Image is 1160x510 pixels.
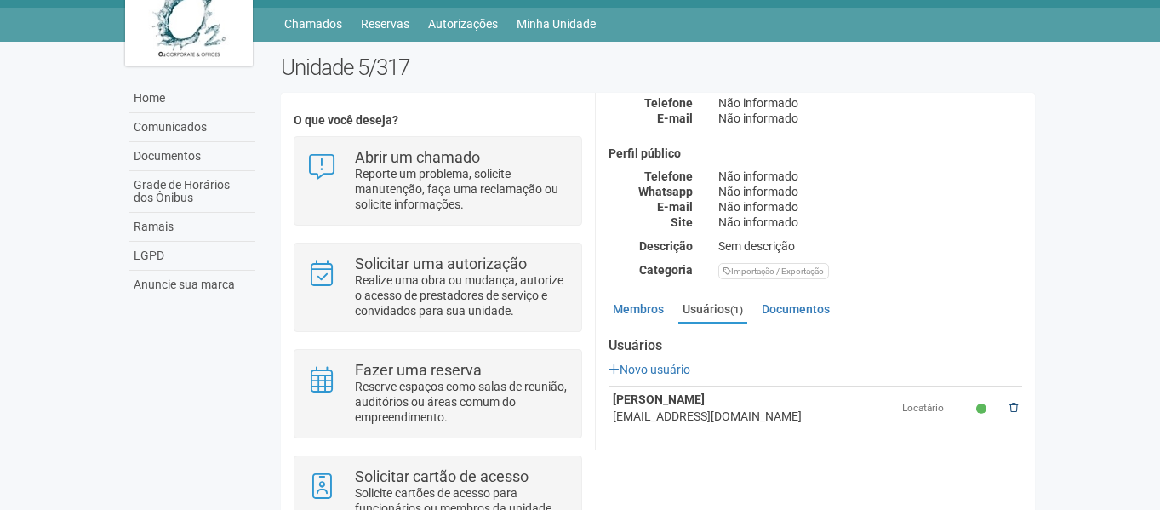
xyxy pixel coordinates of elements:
[730,304,743,316] small: (1)
[898,387,971,430] td: Locatário
[706,215,1035,230] div: Não informado
[355,255,527,272] strong: Solicitar uma autorização
[613,408,894,425] div: [EMAIL_ADDRESS][DOMAIN_NAME]
[678,296,747,324] a: Usuários(1)
[129,171,255,213] a: Grade de Horários dos Ônibus
[706,199,1035,215] div: Não informado
[706,184,1035,199] div: Não informado
[307,363,569,425] a: Fazer uma reserva Reserve espaços como salas de reunião, auditórios ou áreas comum do empreendime...
[355,361,482,379] strong: Fazer uma reserva
[284,12,342,36] a: Chamados
[281,54,1036,80] h2: Unidade 5/317
[307,150,569,212] a: Abrir um chamado Reporte um problema, solicite manutenção, faça uma reclamação ou solicite inform...
[361,12,409,36] a: Reservas
[428,12,498,36] a: Autorizações
[657,112,693,125] strong: E-mail
[609,338,1022,353] strong: Usuários
[355,379,569,425] p: Reserve espaços como salas de reunião, auditórios ou áreas comum do empreendimento.
[706,169,1035,184] div: Não informado
[644,96,693,110] strong: Telefone
[129,113,255,142] a: Comunicados
[671,215,693,229] strong: Site
[657,200,693,214] strong: E-mail
[355,467,529,485] strong: Solicitar cartão de acesso
[294,114,582,127] h4: O que você deseja?
[355,166,569,212] p: Reporte um problema, solicite manutenção, faça uma reclamação ou solicite informações.
[613,393,705,406] strong: [PERSON_NAME]
[517,12,596,36] a: Minha Unidade
[718,263,829,279] div: Importação / Exportação
[355,272,569,318] p: Realize uma obra ou mudança, autorize o acesso de prestadores de serviço e convidados para sua un...
[706,95,1035,111] div: Não informado
[976,402,991,416] small: Ativo
[609,147,1022,160] h4: Perfil público
[129,242,255,271] a: LGPD
[639,263,693,277] strong: Categoria
[355,148,480,166] strong: Abrir um chamado
[757,296,834,322] a: Documentos
[660,81,693,95] strong: Nome
[609,363,690,376] a: Novo usuário
[638,185,693,198] strong: Whatsapp
[129,271,255,299] a: Anuncie sua marca
[307,256,569,318] a: Solicitar uma autorização Realize uma obra ou mudança, autorize o acesso de prestadores de serviç...
[129,84,255,113] a: Home
[706,238,1035,254] div: Sem descrição
[129,213,255,242] a: Ramais
[639,239,693,253] strong: Descrição
[129,142,255,171] a: Documentos
[644,169,693,183] strong: Telefone
[609,296,668,322] a: Membros
[706,111,1035,126] div: Não informado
